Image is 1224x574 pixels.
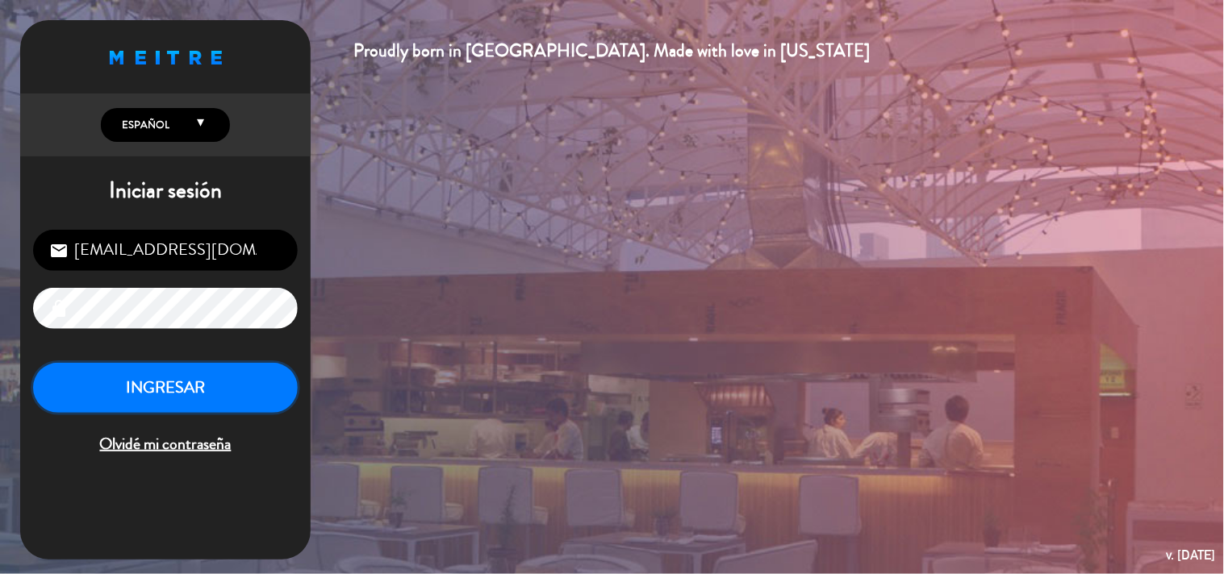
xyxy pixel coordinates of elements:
i: lock [49,299,69,318]
i: email [49,241,69,260]
h1: Iniciar sesión [20,177,311,205]
div: v. [DATE] [1167,544,1216,566]
input: Correo Electrónico [33,230,298,271]
span: Olvidé mi contraseña [33,431,298,458]
span: Español [118,117,169,133]
button: INGRESAR [33,363,298,414]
